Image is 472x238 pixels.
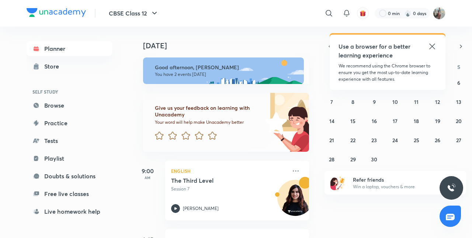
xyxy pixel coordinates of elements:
p: English [171,167,287,175]
abbr: September 27, 2025 [456,137,461,144]
button: September 25, 2025 [410,134,422,146]
abbr: September 25, 2025 [414,137,419,144]
p: We recommend using the Chrome browser to ensure you get the most up-to-date learning experience w... [339,63,437,83]
img: feedback_image [240,93,309,152]
button: September 11, 2025 [410,96,422,108]
h6: Give us your feedback on learning with Unacademy [155,105,263,118]
img: streak [404,10,412,17]
h6: Refer friends [353,176,444,183]
button: September 28, 2025 [326,153,338,165]
h5: 9:00 [133,167,162,175]
img: Avatar [278,184,313,219]
img: referral [330,175,345,190]
p: Win a laptop, vouchers & more [353,183,444,190]
button: September 14, 2025 [326,115,338,127]
button: September 24, 2025 [389,134,401,146]
img: ttu [447,183,456,192]
p: Session 7 [171,186,287,192]
abbr: September 16, 2025 [372,118,377,125]
abbr: September 6, 2025 [457,79,460,86]
abbr: Saturday [457,63,460,70]
button: September 10, 2025 [389,96,401,108]
img: avatar [360,10,366,17]
a: Doubts & solutions [27,169,112,183]
a: Live homework help [27,204,112,219]
img: afternoon [143,57,304,84]
h6: Good afternoon, [PERSON_NAME] [155,64,297,71]
p: [PERSON_NAME] [183,205,219,212]
button: September 15, 2025 [347,115,359,127]
img: Company Logo [27,8,86,17]
button: September 23, 2025 [368,134,380,146]
abbr: September 26, 2025 [435,137,440,144]
button: September 20, 2025 [453,115,465,127]
abbr: September 11, 2025 [414,98,419,105]
h5: Use a browser for a better learning experience [339,42,412,60]
abbr: September 28, 2025 [329,156,334,163]
button: September 18, 2025 [410,115,422,127]
p: AM [133,175,162,180]
abbr: September 13, 2025 [456,98,461,105]
abbr: September 9, 2025 [373,98,376,105]
h4: [DATE] [143,41,316,50]
button: September 7, 2025 [326,96,338,108]
abbr: September 14, 2025 [329,118,334,125]
abbr: September 21, 2025 [329,137,334,144]
a: Browse [27,98,112,113]
p: Your word will help make Unacademy better [155,119,263,125]
abbr: September 30, 2025 [371,156,377,163]
button: September 22, 2025 [347,134,359,146]
img: Harshi Singh [433,7,445,20]
a: Free live classes [27,186,112,201]
button: September 19, 2025 [432,115,444,127]
abbr: September 23, 2025 [371,137,377,144]
button: September 8, 2025 [347,96,359,108]
abbr: September 10, 2025 [392,98,398,105]
button: September 16, 2025 [368,115,380,127]
abbr: September 20, 2025 [456,118,462,125]
button: September 30, 2025 [368,153,380,165]
button: September 29, 2025 [347,153,359,165]
button: September 26, 2025 [432,134,444,146]
a: Planner [27,41,112,56]
a: Store [27,59,112,74]
button: September 12, 2025 [432,96,444,108]
abbr: September 8, 2025 [351,98,354,105]
button: avatar [357,7,369,19]
abbr: September 17, 2025 [393,118,398,125]
abbr: September 22, 2025 [350,137,355,144]
abbr: September 18, 2025 [414,118,419,125]
button: September 13, 2025 [453,96,465,108]
button: September 9, 2025 [368,96,380,108]
div: Store [44,62,63,71]
button: September 27, 2025 [453,134,465,146]
abbr: September 19, 2025 [435,118,440,125]
abbr: September 24, 2025 [392,137,398,144]
a: Practice [27,116,112,130]
abbr: September 12, 2025 [435,98,440,105]
button: September 6, 2025 [453,77,465,88]
abbr: September 7, 2025 [330,98,333,105]
h6: SELF STUDY [27,85,112,98]
h5: The Third Level [171,177,263,184]
p: You have 2 events [DATE] [155,71,297,77]
button: September 17, 2025 [389,115,401,127]
abbr: September 29, 2025 [350,156,356,163]
a: Tests [27,133,112,148]
a: Playlist [27,151,112,166]
abbr: September 15, 2025 [350,118,355,125]
a: Company Logo [27,8,86,19]
button: CBSE Class 12 [104,6,163,21]
button: September 21, 2025 [326,134,338,146]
